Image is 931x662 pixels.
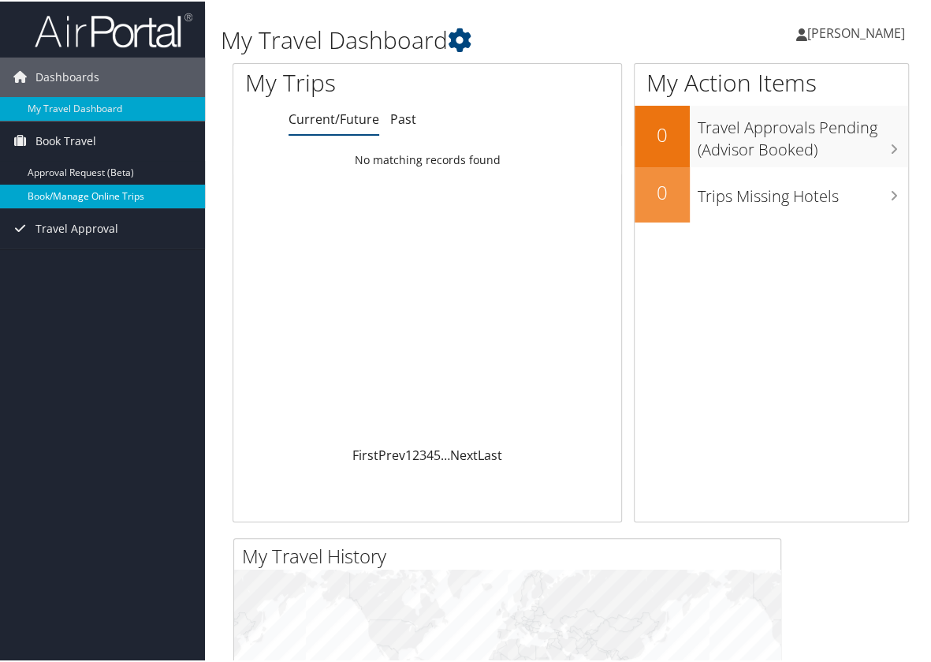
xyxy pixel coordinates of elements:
[635,65,908,98] h1: My Action Items
[378,445,405,462] a: Prev
[221,22,687,55] h1: My Travel Dashboard
[35,10,192,47] img: airportal-logo.png
[35,208,118,247] span: Travel Approval
[478,445,502,462] a: Last
[426,445,434,462] a: 4
[635,166,908,221] a: 0Trips Missing Hotels
[434,445,441,462] a: 5
[635,178,690,204] h2: 0
[419,445,426,462] a: 3
[635,120,690,147] h2: 0
[35,56,99,95] span: Dashboards
[412,445,419,462] a: 2
[233,144,621,173] td: No matching records found
[698,176,908,206] h3: Trips Missing Hotels
[242,541,780,568] h2: My Travel History
[698,107,908,159] h3: Travel Approvals Pending (Advisor Booked)
[390,109,416,126] a: Past
[245,65,448,98] h1: My Trips
[450,445,478,462] a: Next
[289,109,379,126] a: Current/Future
[635,104,908,165] a: 0Travel Approvals Pending (Advisor Booked)
[405,445,412,462] a: 1
[807,23,905,40] span: [PERSON_NAME]
[441,445,450,462] span: …
[35,120,96,159] span: Book Travel
[796,8,921,55] a: [PERSON_NAME]
[352,445,378,462] a: First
